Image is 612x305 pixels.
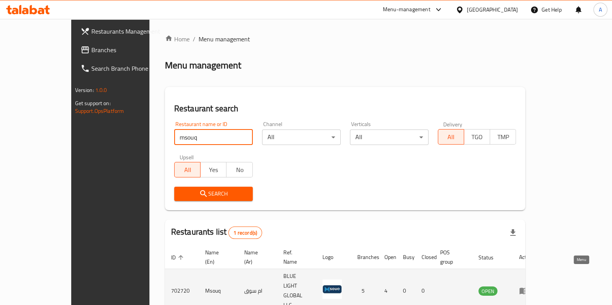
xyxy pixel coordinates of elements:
th: Action [513,245,540,269]
button: Search [174,187,253,201]
span: Name (En) [205,248,229,266]
div: Export file [504,223,522,242]
button: Yes [200,162,226,177]
span: Yes [204,164,223,176]
button: TGO [464,129,490,145]
label: Delivery [443,121,463,127]
a: Home [165,34,190,44]
div: Menu-management [383,5,430,14]
span: 1.0.0 [95,85,107,95]
nav: breadcrumb [165,34,526,44]
span: Get support on: [75,98,111,108]
span: All [441,131,461,143]
span: No [230,164,249,176]
div: All [350,129,429,145]
th: Branches [351,245,378,269]
input: Search for restaurant name or ID.. [174,129,253,145]
a: Support.OpsPlatform [75,106,124,116]
button: TMP [490,129,516,145]
span: Restaurants Management [91,27,167,36]
span: Search [180,189,247,199]
span: OPEN [478,287,497,296]
h2: Restaurants list [171,226,262,239]
img: Msouq [322,279,342,299]
button: No [226,162,252,177]
span: 1 record(s) [229,229,262,237]
span: Name (Ar) [244,248,268,266]
th: Busy [397,245,415,269]
h2: Menu management [165,59,241,72]
th: Logo [316,245,351,269]
span: TMP [493,131,513,143]
h2: Restaurant search [174,103,516,114]
a: Branches [74,41,173,59]
div: Total records count [228,227,262,239]
div: [GEOGRAPHIC_DATA] [467,5,518,14]
span: Status [478,253,504,262]
span: ID [171,253,186,262]
li: / [193,34,195,44]
a: Search Branch Phone [74,59,173,78]
span: TGO [467,131,487,143]
span: Ref. Name [283,248,307,266]
span: Search Branch Phone [91,64,167,73]
span: A [599,5,602,14]
div: All [262,129,341,145]
th: Closed [415,245,434,269]
span: All [178,164,197,176]
button: All [438,129,464,145]
a: Restaurants Management [74,22,173,41]
label: Upsell [180,154,194,160]
span: Branches [91,45,167,55]
button: All [174,162,201,177]
span: Menu management [199,34,250,44]
th: Open [378,245,397,269]
span: POS group [440,248,463,266]
span: Version: [75,85,94,95]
